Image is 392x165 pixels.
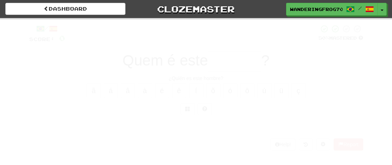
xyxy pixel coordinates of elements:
[5,3,125,15] a: Dashboard
[261,52,269,69] span: ?
[206,83,220,98] button: õ
[189,83,203,98] button: í
[155,83,169,98] button: é
[358,6,362,11] span: /
[334,138,363,150] button: Report
[119,19,125,27] span: 0
[104,83,118,98] button: á
[29,36,55,42] span: Score:
[223,83,237,98] button: ó
[290,6,343,12] span: WanderingFrog7049
[286,3,378,16] a: WanderingFrog7049 /
[270,138,296,150] button: Help!
[240,83,254,98] button: ô
[136,3,256,15] a: Clozemaster
[318,35,329,41] span: 50 %
[174,119,218,135] button: Submit
[198,103,212,115] button: Single letter hint - you only get 1 per sentence and score half the points! alt+h
[299,138,312,150] button: Round history (alt+y)
[138,83,152,98] button: à
[274,83,289,98] button: ü
[59,34,65,42] span: 0
[123,52,208,69] span: Quem é este
[87,83,101,98] button: ã
[224,19,230,27] span: 0
[29,24,65,33] div: /
[172,83,186,98] button: ê
[121,83,135,98] button: â
[257,83,272,98] button: ú
[291,83,306,98] button: ç
[181,103,195,115] button: Switch sentence to multiple choice alt+p
[309,19,321,27] span: 10
[318,35,363,41] div: Mastered
[29,75,363,82] div: ¿Quién es este hombre?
